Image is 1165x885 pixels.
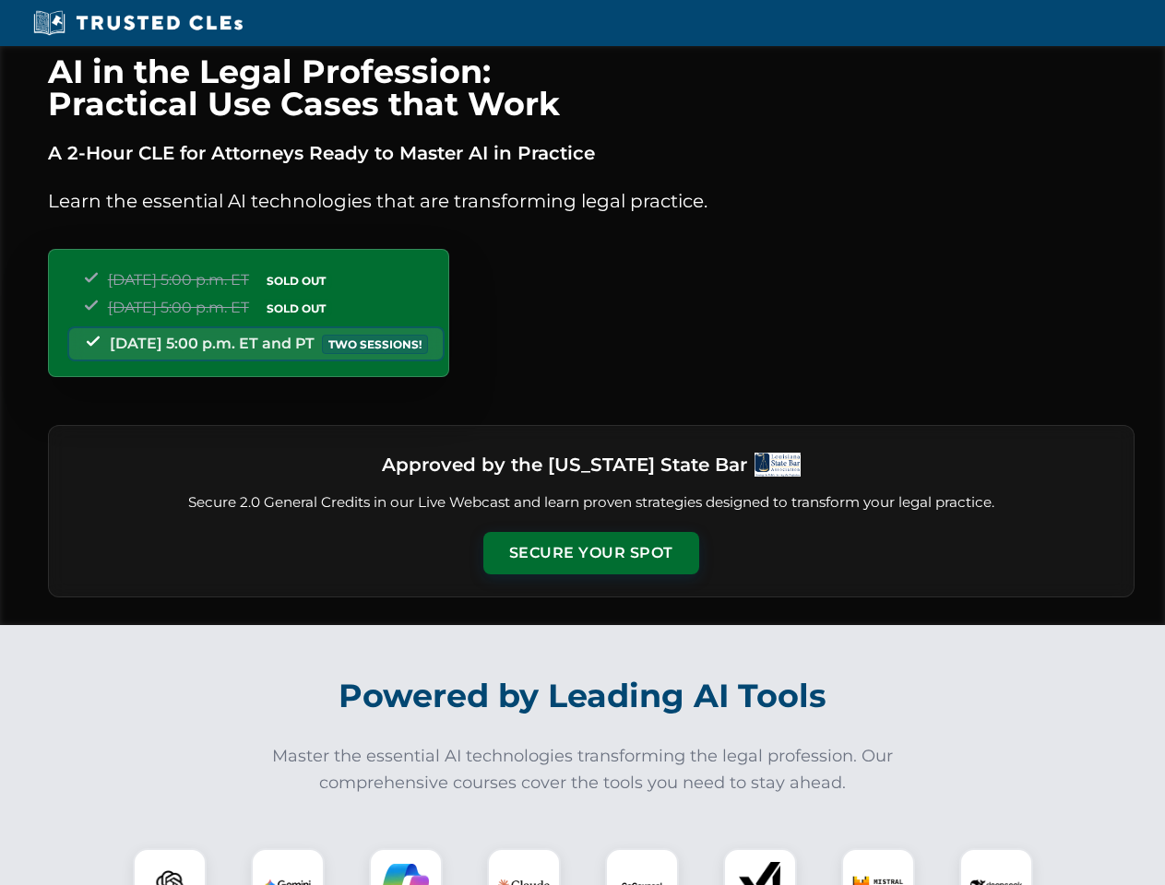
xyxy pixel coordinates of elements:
[108,299,249,316] span: [DATE] 5:00 p.m. ET
[260,743,906,796] p: Master the essential AI technologies transforming the legal profession. Our comprehensive courses...
[48,186,1135,216] p: Learn the essential AI technologies that are transforming legal practice.
[48,138,1135,168] p: A 2-Hour CLE for Attorneys Ready to Master AI in Practice
[483,532,699,574] button: Secure Your Spot
[260,299,332,318] span: SOLD OUT
[48,55,1135,120] h1: AI in the Legal Profession: Practical Use Cases that Work
[72,664,1094,728] h2: Powered by Leading AI Tools
[71,492,1112,513] p: Secure 2.0 General Credits in our Live Webcast and learn proven strategies designed to transform ...
[755,453,801,477] img: Logo
[28,9,248,37] img: Trusted CLEs
[108,271,249,289] span: [DATE] 5:00 p.m. ET
[382,448,747,481] h3: Approved by the [US_STATE] State Bar
[260,271,332,290] span: SOLD OUT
